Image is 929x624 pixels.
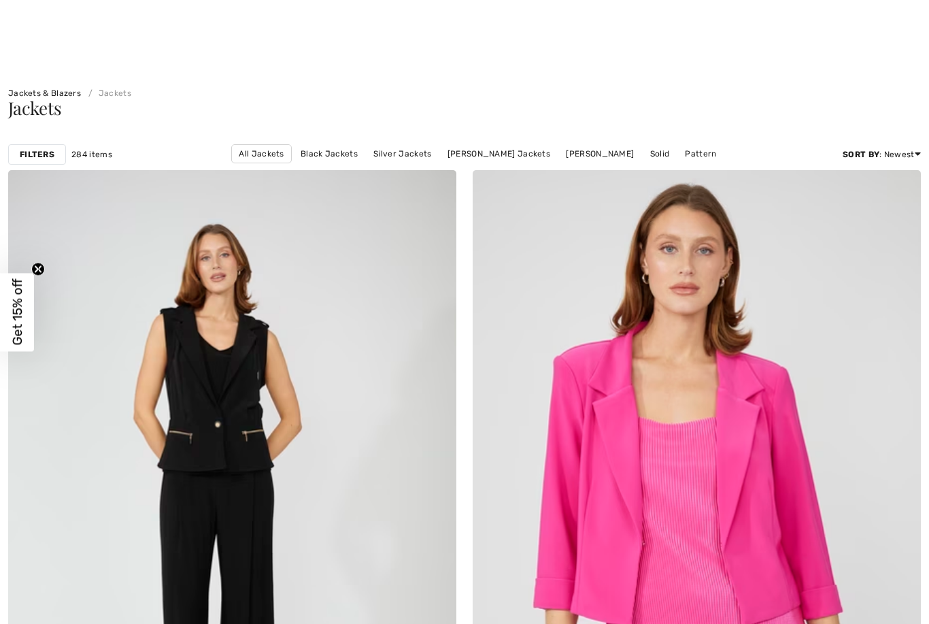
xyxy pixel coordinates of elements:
iframe: Opens a widget where you can chat to one of our agents [841,583,915,617]
span: 284 items [71,148,112,161]
a: All Jackets [231,144,291,163]
a: Silver Jackets [367,145,438,163]
strong: Filters [20,148,54,161]
a: Black Jackets [294,145,365,163]
a: Pattern [678,145,723,163]
a: [PERSON_NAME] [559,145,641,163]
a: Jackets [83,88,131,98]
a: Solid [643,145,677,163]
span: Jackets [8,96,61,120]
a: [PERSON_NAME] Jackets [441,145,557,163]
button: Close teaser [31,262,45,276]
span: Get 15% off [10,279,25,346]
div: : Newest [843,148,921,161]
strong: Sort By [843,150,879,159]
a: Jackets & Blazers [8,88,81,98]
